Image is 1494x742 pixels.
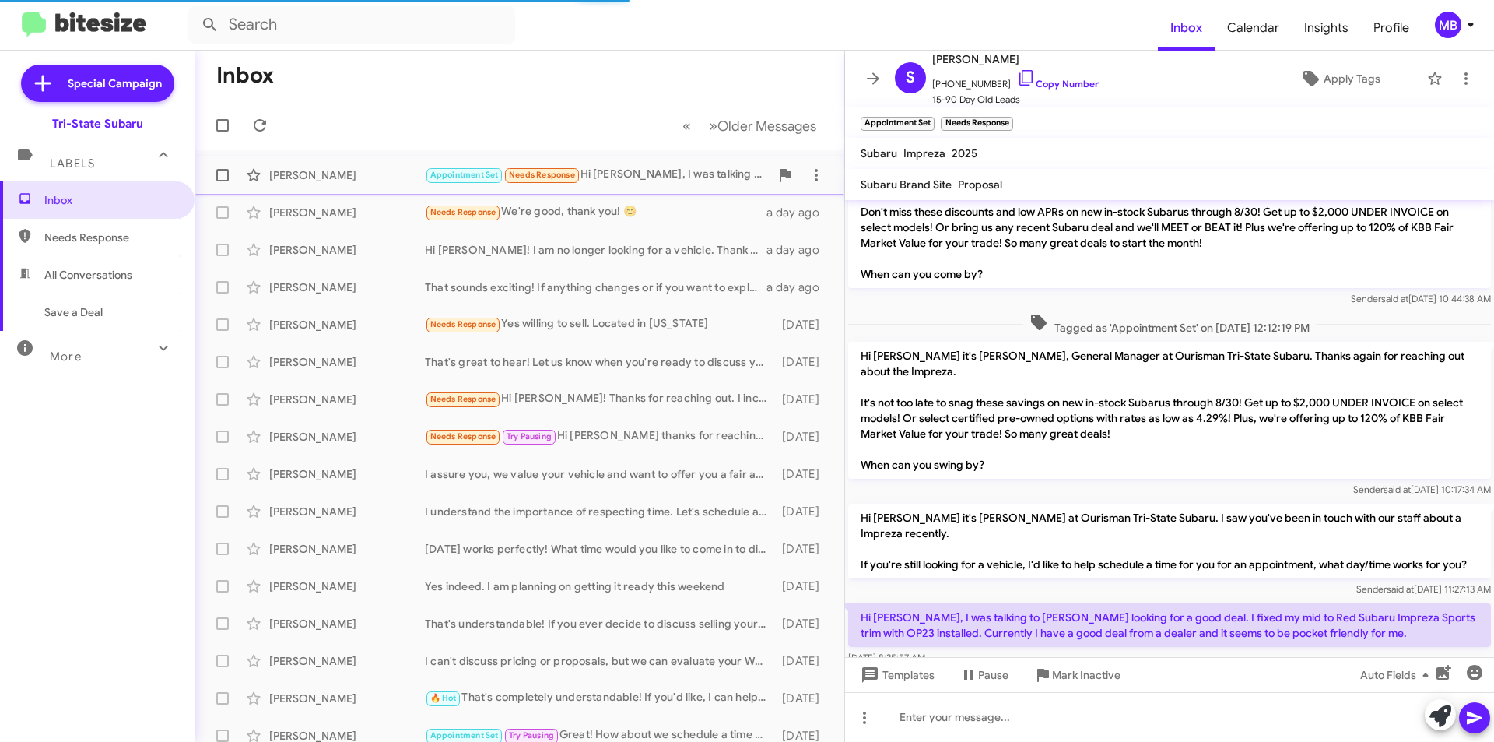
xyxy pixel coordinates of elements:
[848,652,925,663] span: [DATE] 8:35:57 AM
[1351,293,1491,304] span: Sender [DATE] 10:44:38 AM
[1435,12,1461,38] div: MB
[1381,293,1408,304] span: said at
[774,392,832,407] div: [DATE]
[68,76,162,91] span: Special Campaign
[425,616,774,631] div: That's understandable! If you ever decide to discuss selling your vehicle, we're here to help. Do...
[269,691,425,706] div: [PERSON_NAME]
[269,616,425,631] div: [PERSON_NAME]
[269,392,425,407] div: [PERSON_NAME]
[269,167,425,183] div: [PERSON_NAME]
[425,541,774,557] div: [DATE] works perfectly! What time would you like to come in to discuss selling your Telluride?
[932,92,1099,107] span: 15-90 Day Old Leads
[1052,661,1120,689] span: Mark Inactive
[44,304,103,320] span: Save a Deal
[932,50,1099,69] span: [PERSON_NAME]
[216,63,274,88] h1: Inbox
[50,350,82,364] span: More
[774,354,832,370] div: [DATE]
[269,429,425,445] div: [PERSON_NAME]
[44,267,132,283] span: All Conversations
[425,354,774,370] div: That's great to hear! Let us know when you're ready to discuss your options further. We’d love to...
[1158,5,1215,51] a: Inbox
[774,466,832,482] div: [DATE]
[700,110,826,142] button: Next
[774,616,832,631] div: [DATE]
[932,69,1099,92] span: [PHONE_NUMBER]
[1361,5,1422,51] a: Profile
[509,170,575,180] span: Needs Response
[269,541,425,557] div: [PERSON_NAME]
[52,116,143,132] div: Tri-State Subaru
[1021,661,1133,689] button: Mark Inactive
[509,730,554,740] span: Try Pausing
[906,65,915,90] span: S
[430,170,499,180] span: Appointment Set
[1324,65,1380,93] span: Apply Tags
[425,242,766,258] div: Hi [PERSON_NAME]! I am no longer looking for a vehicle. Thank you!
[674,110,826,142] nav: Page navigation example
[269,504,425,519] div: [PERSON_NAME]
[269,578,425,594] div: [PERSON_NAME]
[766,280,832,295] div: a day ago
[44,230,177,245] span: Needs Response
[1215,5,1292,51] a: Calendar
[1360,661,1435,689] span: Auto Fields
[774,317,832,332] div: [DATE]
[1422,12,1477,38] button: MB
[774,541,832,557] div: [DATE]
[430,207,496,217] span: Needs Response
[845,661,947,689] button: Templates
[430,730,499,740] span: Appointment Set
[430,693,457,703] span: 🔥 Hot
[978,661,1008,689] span: Pause
[1023,313,1316,336] span: Tagged as 'Appointment Set' on [DATE] 12:12:19 PM
[774,504,832,519] div: [DATE]
[425,689,774,707] div: That's completely understandable! If you'd like, I can help you with more information to make you...
[425,203,766,221] div: We're good, thank you! 😊
[269,466,425,482] div: [PERSON_NAME]
[44,192,177,208] span: Inbox
[673,110,700,142] button: Previous
[1260,65,1419,93] button: Apply Tags
[1292,5,1361,51] span: Insights
[861,146,897,160] span: Subaru
[188,6,515,44] input: Search
[766,205,832,220] div: a day ago
[1387,583,1414,595] span: said at
[848,342,1491,479] p: Hi [PERSON_NAME] it's [PERSON_NAME], General Manager at Ourisman Tri-State Subaru. Thanks again f...
[50,156,95,171] span: Labels
[1348,661,1447,689] button: Auto Fields
[507,431,552,441] span: Try Pausing
[857,661,935,689] span: Templates
[709,116,717,135] span: »
[269,280,425,295] div: [PERSON_NAME]
[269,242,425,258] div: [PERSON_NAME]
[1017,78,1099,90] a: Copy Number
[269,354,425,370] div: [PERSON_NAME]
[1356,583,1491,595] span: Sender [DATE] 11:27:13 AM
[958,178,1002,192] span: Proposal
[774,429,832,445] div: [DATE]
[774,653,832,669] div: [DATE]
[425,653,774,669] div: I can't discuss pricing or proposals, but we can evaluate your Wrangler Unlimited in person. Woul...
[425,390,774,408] div: Hi [PERSON_NAME]! Thanks for reaching out. I incorrectly entered the address of the vehicle and i...
[425,466,774,482] div: I assure you, we value your vehicle and want to offer you a fair assessment. Let’s set up an appo...
[269,653,425,669] div: [PERSON_NAME]
[766,242,832,258] div: a day ago
[425,166,770,184] div: Hi [PERSON_NAME], I was talking to [PERSON_NAME] looking for a good deal. I fixed my mid to Red S...
[425,427,774,445] div: Hi [PERSON_NAME] thanks for reaching out. Let's chat late next week. I'm out of town now but will...
[1353,484,1491,495] span: Sender [DATE] 10:17:34 AM
[269,205,425,220] div: [PERSON_NAME]
[903,146,945,160] span: Impreza
[430,431,496,441] span: Needs Response
[682,116,691,135] span: «
[430,394,496,404] span: Needs Response
[774,578,832,594] div: [DATE]
[848,603,1491,647] p: Hi [PERSON_NAME], I was talking to [PERSON_NAME] looking for a good deal. I fixed my mid to Red S...
[952,146,977,160] span: 2025
[848,504,1491,578] p: Hi [PERSON_NAME] it's [PERSON_NAME] at Ourisman Tri-State Subaru. I saw you've been in touch with...
[774,691,832,706] div: [DATE]
[861,117,935,131] small: Appointment Set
